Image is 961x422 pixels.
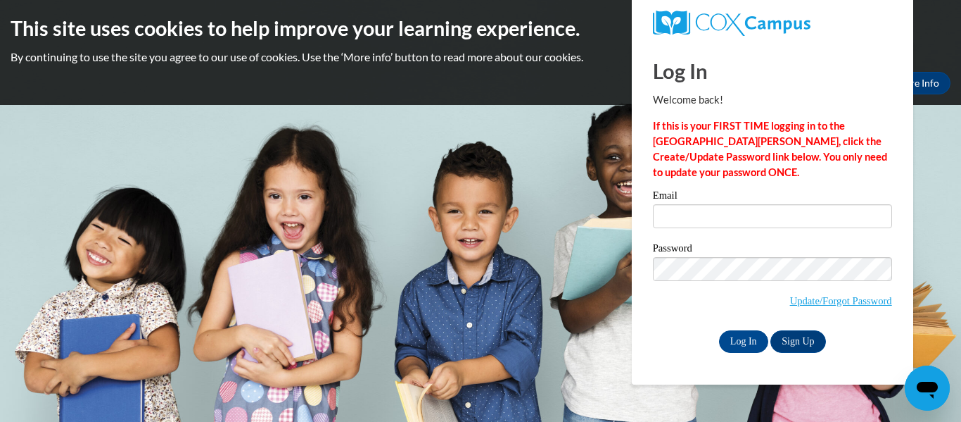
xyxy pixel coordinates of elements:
strong: If this is your FIRST TIME logging in to the [GEOGRAPHIC_DATA][PERSON_NAME], click the Create/Upd... [653,120,887,178]
label: Email [653,190,892,204]
a: Update/Forgot Password [790,295,892,306]
label: Password [653,243,892,257]
a: More Info [884,72,950,94]
p: By continuing to use the site you agree to our use of cookies. Use the ‘More info’ button to read... [11,49,950,65]
h2: This site uses cookies to help improve your learning experience. [11,14,950,42]
h1: Log In [653,56,892,85]
img: COX Campus [653,11,810,36]
a: Sign Up [770,330,825,353]
iframe: Button to launch messaging window [905,366,950,411]
input: Log In [719,330,768,353]
p: Welcome back! [653,92,892,108]
a: COX Campus [653,11,892,36]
